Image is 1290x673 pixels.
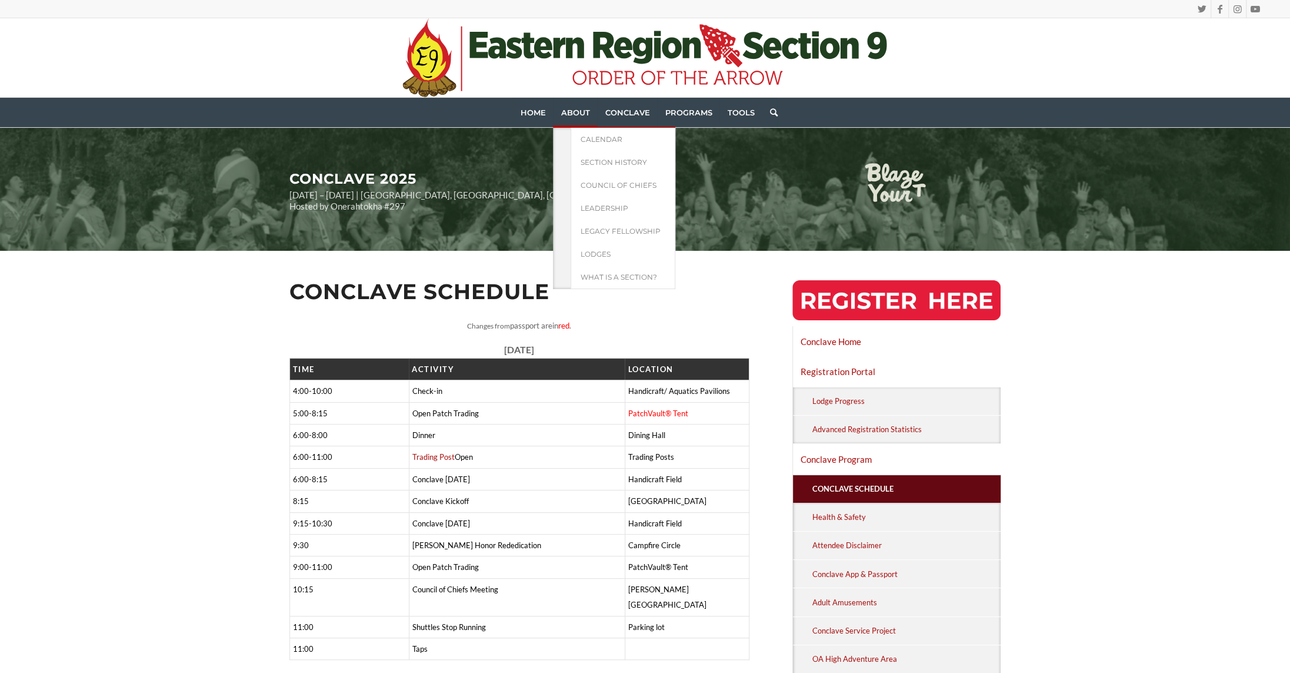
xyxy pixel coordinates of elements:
span: Lodges [580,250,610,258]
a: Leadership [571,197,675,220]
a: Advanced Registration Statistics [811,416,1001,443]
td: Open Patch Trading [409,556,625,578]
img: 2025-Conclave-Logo-Theme-Slogan-Reveal [823,139,1001,239]
td: Dining Hall [625,424,749,446]
span: passport are [510,321,552,330]
a: Adult Amusements [811,588,1001,616]
td: Check-in [409,380,625,402]
a: Conclave Service Project [811,617,1001,645]
span: Leadership [580,204,628,213]
a: Calendar [571,128,675,151]
span: Section History [580,158,646,167]
td: 5:00-8:15 [289,402,409,424]
a: About [553,98,597,127]
span: Tools [727,108,754,117]
span: red [558,321,569,330]
span: Conclave [605,108,649,117]
p: [DATE] – [DATE] | [GEOGRAPHIC_DATA], [GEOGRAPHIC_DATA], [GEOGRAPHIC_DATA] Hosted by Onerahtokha #297 [289,190,824,213]
h2: Conclave Schedule [289,280,749,304]
a: OA High Adventure Area [811,645,1001,673]
td: 9:15-10:30 [289,512,409,534]
span: Changes from [467,321,510,330]
a: Home [512,98,553,127]
td: PatchVault® Tent [625,556,749,578]
span: Calendar [580,135,622,144]
td: Dinner [409,424,625,446]
td: [PERSON_NAME] Honor Rededication [409,535,625,556]
td: Open [409,446,625,468]
a: Programs [657,98,719,127]
a: Section History [571,151,675,174]
td: 6:00-11:00 [289,446,409,468]
td: Shuttles Stop Running [409,616,625,638]
td: Open Patch Trading [409,402,625,424]
span: Council of Chiefs [580,181,656,190]
img: RegisterHereButton [792,280,1001,320]
th: Activity [409,358,625,380]
td: 10:15 [289,578,409,616]
td: [PERSON_NAME][GEOGRAPHIC_DATA] [625,578,749,616]
td: 9:00-11:00 [289,556,409,578]
td: Handicraft Field [625,468,749,490]
td: 11:00 [289,638,409,660]
td: Conclave Kickoff [409,490,625,512]
span: PatchVault® Tent [628,409,688,418]
td: Conclave [DATE] [409,468,625,490]
th: Location [625,358,749,380]
a: Lodge Progress [811,387,1001,415]
a: Conclave Schedule [811,475,1001,503]
a: Conclave [597,98,657,127]
td: Handicraft/ Aquatics Pavilions [625,380,749,402]
a: Tools [719,98,762,127]
span: About [561,108,589,117]
span: What is a Section? [580,273,656,281]
a: What is a Section? [571,266,675,289]
td: Handicraft Field [625,512,749,534]
a: Health & Safety [811,503,1001,531]
span: in [552,321,558,330]
td: Conclave [DATE] [409,512,625,534]
a: Conclave App & Passport [811,560,1001,588]
td: 8:15 [289,490,409,512]
a: Attendee Disclaimer [811,532,1001,559]
a: Council of Chiefs [571,174,675,197]
td: 11:00 [289,616,409,638]
td: 6:00-8:15 [289,468,409,490]
td: Parking lot [625,616,749,638]
a: Legacy Fellowship [571,220,675,243]
td: Taps [409,638,625,660]
td: 4:00-10:00 [289,380,409,402]
td: Campfire Circle [625,535,749,556]
span: Home [520,108,545,117]
a: Conclave Home [793,327,1001,356]
a: Trading Post [412,452,455,462]
h2: CONCLAVE 2025 [289,171,824,187]
a: Lodges [571,243,675,266]
th: Time [289,358,409,380]
td: 9:30 [289,535,409,556]
a: Registration Portal [793,357,1001,386]
a: Search [762,98,777,127]
span: Legacy Fellowship [580,227,660,236]
span: [DATE] [504,344,534,355]
td: Council of Chiefs Meeting [409,578,625,616]
a: Conclave Program [793,445,1001,474]
td: 6:00-8:00 [289,424,409,446]
span: . [569,321,571,330]
span: Programs [665,108,712,117]
td: [GEOGRAPHIC_DATA] [625,490,749,512]
td: Trading Posts [625,446,749,468]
